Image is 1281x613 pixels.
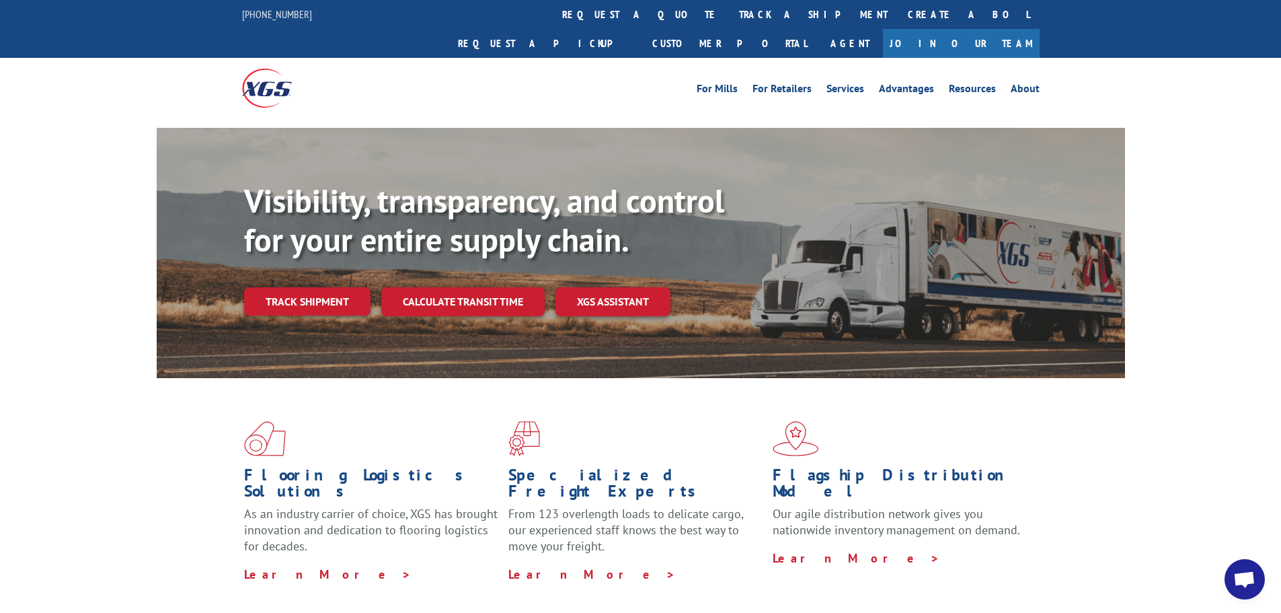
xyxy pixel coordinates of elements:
span: As an industry carrier of choice, XGS has brought innovation and dedication to flooring logistics... [244,506,498,554]
a: Learn More > [244,567,412,582]
a: Learn More > [508,567,676,582]
p: From 123 overlength loads to delicate cargo, our experienced staff knows the best way to move you... [508,506,763,566]
a: Resources [949,83,996,98]
img: xgs-icon-total-supply-chain-intelligence-red [244,421,286,456]
a: XGS ASSISTANT [555,287,670,316]
a: Services [826,83,864,98]
a: For Mills [697,83,738,98]
a: Customer Portal [642,29,817,58]
a: About [1011,83,1040,98]
a: Advantages [879,83,934,98]
a: Join Our Team [883,29,1040,58]
h1: Flagship Distribution Model [773,467,1027,506]
h1: Specialized Freight Experts [508,467,763,506]
a: Open chat [1225,559,1265,600]
a: [PHONE_NUMBER] [242,7,312,21]
img: xgs-icon-flagship-distribution-model-red [773,421,819,456]
a: Calculate transit time [381,287,545,316]
b: Visibility, transparency, and control for your entire supply chain. [244,180,724,260]
img: xgs-icon-focused-on-flooring-red [508,421,540,456]
a: For Retailers [752,83,812,98]
a: Request a pickup [448,29,642,58]
a: Agent [817,29,883,58]
h1: Flooring Logistics Solutions [244,467,498,506]
a: Learn More > [773,550,940,566]
a: Track shipment [244,287,371,316]
span: Our agile distribution network gives you nationwide inventory management on demand. [773,506,1020,538]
